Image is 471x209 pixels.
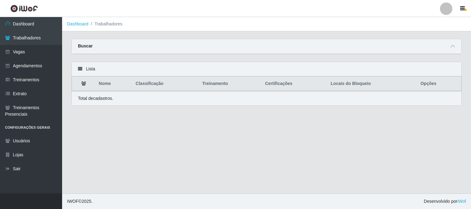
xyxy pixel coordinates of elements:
[67,199,79,204] span: IWOF
[261,77,327,91] th: Certificações
[95,77,132,91] th: Nome
[78,43,93,48] strong: Buscar
[327,77,417,91] th: Locais do Bloqueio
[132,77,198,91] th: Classificação
[67,198,93,205] span: © 2025 .
[78,95,113,102] p: Total de cadastros.
[10,5,38,12] img: CoreUI Logo
[457,199,466,204] a: iWof
[72,62,461,76] div: Lista
[88,21,123,27] li: Trabalhadores
[62,17,471,31] nav: breadcrumb
[424,198,466,205] span: Desenvolvido por
[198,77,261,91] th: Treinamento
[67,21,88,26] a: Dashboard
[417,77,461,91] th: Opções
